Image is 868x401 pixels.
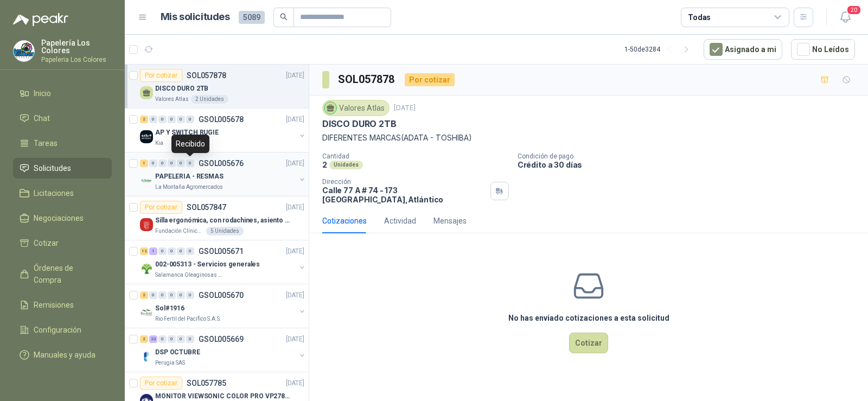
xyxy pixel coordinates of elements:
p: Calle 77 A # 74 - 173 [GEOGRAPHIC_DATA] , Atlántico [322,186,486,204]
img: Company Logo [140,130,153,143]
p: Silla ergonómica, con rodachines, asiento ajustable en altura, espaldar alto, [155,215,290,226]
span: Negociaciones [34,212,84,224]
p: SOL057785 [187,379,226,387]
a: Por cotizarSOL057847[DATE] Company LogoSilla ergonómica, con rodachines, asiento ajustable en alt... [125,196,309,240]
p: Perugia SAS [155,359,185,367]
a: Cotizar [13,233,112,253]
div: 2 Unidades [191,95,228,104]
span: Manuales y ayuda [34,349,95,361]
div: 0 [158,335,167,343]
span: Órdenes de Compra [34,262,101,286]
p: [DATE] [286,202,304,213]
p: GSOL005671 [199,247,244,255]
h1: Mis solicitudes [161,9,230,25]
a: Chat [13,108,112,129]
div: Unidades [329,161,363,169]
div: 0 [149,160,157,167]
span: search [280,13,288,21]
a: Órdenes de Compra [13,258,112,290]
p: [DATE] [286,378,304,389]
p: Valores Atlas [155,95,189,104]
span: Cotizar [34,237,59,249]
div: 2 [140,335,148,343]
a: Configuración [13,320,112,340]
div: 0 [158,160,167,167]
p: SOL057878 [187,72,226,79]
span: 20 [846,5,861,15]
div: 0 [177,335,185,343]
img: Company Logo [140,350,153,363]
div: Mensajes [433,215,467,227]
a: Manuales y ayuda [13,345,112,365]
h3: SOL057878 [338,71,396,88]
div: 0 [186,116,194,123]
div: Cotizaciones [322,215,367,227]
p: Sol#1916 [155,303,184,314]
a: 1 0 0 0 0 0 GSOL005676[DATE] Company LogoPAPELERIA - RESMASLa Montaña Agromercados [140,157,307,192]
div: 0 [186,291,194,299]
p: [DATE] [286,71,304,81]
a: 2 0 0 0 0 0 GSOL005670[DATE] Company LogoSol#1916Rio Fertil del Pacífico S.A.S. [140,289,307,323]
div: 5 Unidades [206,227,244,235]
p: Rio Fertil del Pacífico S.A.S. [155,315,221,323]
div: 23 [149,335,157,343]
p: [DATE] [394,103,416,113]
img: Company Logo [140,174,153,187]
div: Por cotizar [140,69,182,82]
span: Licitaciones [34,187,74,199]
div: Recibido [171,135,209,153]
div: Por cotizar [405,73,455,86]
div: 0 [177,160,185,167]
div: 0 [149,291,157,299]
div: 0 [186,247,194,255]
div: Por cotizar [140,201,182,214]
a: Negociaciones [13,208,112,228]
span: 5089 [239,11,265,24]
div: 0 [158,247,167,255]
p: DSP OCTUBRE [155,347,200,358]
div: 0 [186,335,194,343]
a: Tareas [13,133,112,154]
div: 0 [168,291,176,299]
img: Company Logo [140,306,153,319]
span: Chat [34,112,50,124]
p: SOL057847 [187,203,226,211]
div: 0 [149,116,157,123]
div: 0 [177,247,185,255]
div: 2 [140,291,148,299]
p: Kia [155,139,163,148]
p: [DATE] [286,290,304,301]
div: 0 [158,116,167,123]
button: Asignado a mi [704,39,782,60]
p: DIFERENTES MARCAS(ADATA - TOSHIBA) [322,132,855,144]
div: 1 [149,247,157,255]
div: 0 [168,247,176,255]
div: 1 - 50 de 3284 [624,41,695,58]
button: Cotizar [569,333,608,353]
a: Licitaciones [13,183,112,203]
button: No Leídos [791,39,855,60]
div: 0 [186,160,194,167]
div: 2 [140,116,148,123]
p: [DATE] [286,246,304,257]
span: Remisiones [34,299,74,311]
p: La Montaña Agromercados [155,183,223,192]
div: 1 [140,160,148,167]
div: 0 [168,160,176,167]
div: 0 [177,291,185,299]
p: GSOL005669 [199,335,244,343]
a: Por cotizarSOL057878[DATE] DISCO DURO 2TBValores Atlas2 Unidades [125,65,309,109]
p: Papeleria Los Colores [41,56,112,63]
p: GSOL005670 [199,291,244,299]
p: PAPELERIA - RESMAS [155,171,224,182]
a: 2 23 0 0 0 0 GSOL005669[DATE] Company LogoDSP OCTUBREPerugia SAS [140,333,307,367]
button: 20 [835,8,855,27]
img: Company Logo [14,41,34,61]
p: AP Y SWITCH RUGIE [155,128,219,138]
p: Dirección [322,178,486,186]
a: 2 0 0 0 0 0 GSOL005678[DATE] Company LogoAP Y SWITCH RUGIEKia [140,113,307,148]
p: Fundación Clínica Shaio [155,227,204,235]
a: Remisiones [13,295,112,315]
span: Tareas [34,137,58,149]
p: 002-005313 - Servicios generales [155,259,260,270]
